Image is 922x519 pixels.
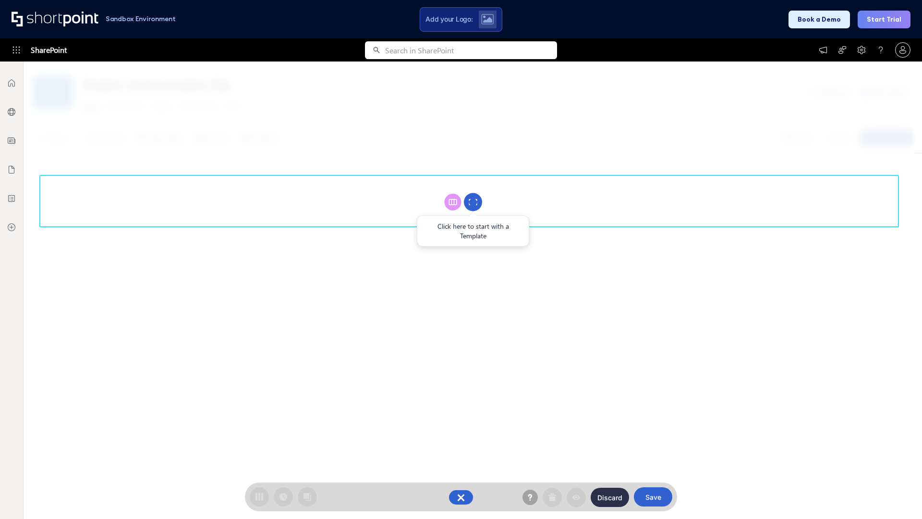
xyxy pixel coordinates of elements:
[634,487,672,507] button: Save
[749,408,922,519] iframe: Chat Widget
[106,16,176,22] h1: Sandbox Environment
[31,38,67,62] span: SharePoint
[789,11,850,28] button: Book a Demo
[385,41,557,59] input: Search in SharePoint
[425,15,473,24] span: Add your Logo:
[591,488,629,507] button: Discard
[481,14,494,25] img: Upload logo
[858,11,910,28] button: Start Trial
